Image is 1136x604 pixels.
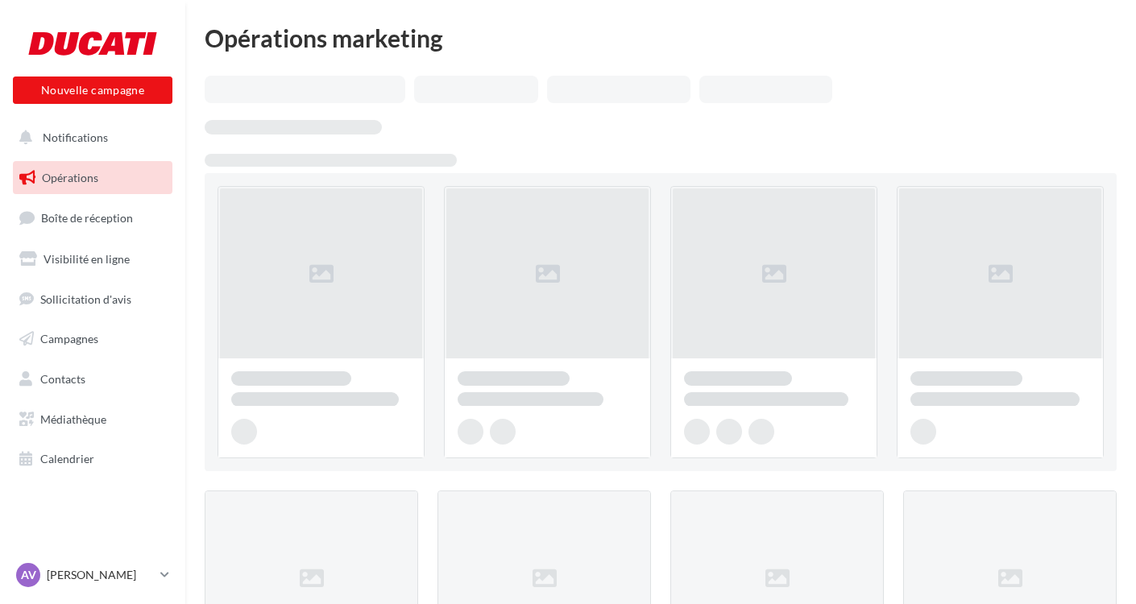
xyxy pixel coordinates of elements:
span: Calendrier [40,452,94,465]
span: Visibilité en ligne [44,252,130,266]
span: AV [21,567,36,583]
div: Opérations marketing [205,26,1117,50]
span: Boîte de réception [41,211,133,225]
span: Opérations [42,171,98,184]
button: Notifications [10,121,169,155]
a: Sollicitation d'avis [10,283,176,316]
a: Visibilité en ligne [10,242,176,276]
a: Calendrier [10,442,176,476]
button: Nouvelle campagne [13,77,172,104]
span: Sollicitation d'avis [40,292,131,305]
a: Boîte de réception [10,201,176,235]
p: [PERSON_NAME] [47,567,154,583]
a: Campagnes [10,322,176,356]
a: Contacts [10,362,176,396]
a: Opérations [10,161,176,195]
span: Contacts [40,372,85,386]
span: Médiathèque [40,412,106,426]
span: Campagnes [40,332,98,345]
span: Notifications [43,130,108,144]
a: Médiathèque [10,403,176,436]
a: AV [PERSON_NAME] [13,560,172,590]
